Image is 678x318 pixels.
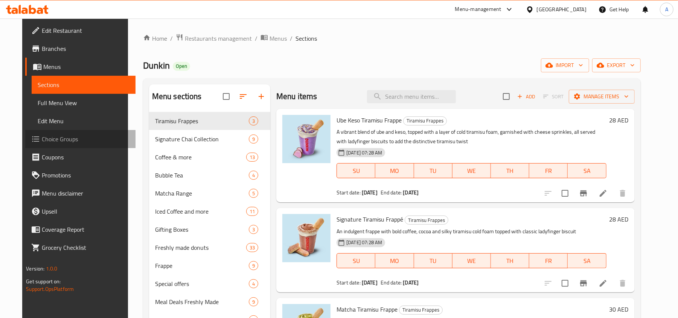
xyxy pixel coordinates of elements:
[399,306,442,314] span: Tiramisu Frappes
[247,154,258,161] span: 13
[282,214,331,262] img: Signature Tiramisu Frappé
[152,91,202,102] h2: Menu sections
[42,189,130,198] span: Menu disclaimer
[26,264,44,274] span: Version:
[537,5,587,14] div: [GEOGRAPHIC_DATA]
[155,243,246,252] span: Freshly made donuts
[155,225,249,234] div: Gifting Boxes
[547,61,583,70] span: import
[249,116,258,125] div: items
[494,165,526,176] span: TH
[403,278,419,287] b: [DATE]
[249,189,258,198] div: items
[42,26,130,35] span: Edit Restaurant
[149,275,270,293] div: Special offers4
[155,135,249,144] div: Signature Chai Collection
[249,298,258,306] span: 9
[532,165,565,176] span: FR
[42,243,130,252] span: Grocery Checklist
[38,80,130,89] span: Sections
[143,57,170,74] span: Dunkin
[143,34,167,43] a: Home
[25,40,136,58] a: Branches
[143,34,641,43] nav: breadcrumb
[557,275,573,291] span: Select to update
[599,189,608,198] a: Edit menu item
[155,171,249,180] div: Bubble Tea
[282,115,331,163] img: Ube Keso Tiramisu Frappe
[255,34,257,43] li: /
[26,277,61,286] span: Get support on:
[609,214,629,225] h6: 28 AED
[246,153,258,162] div: items
[296,34,317,43] span: Sections
[340,255,372,266] span: SU
[405,216,448,225] span: Tiramisu Frappes
[414,163,453,178] button: TU
[246,207,258,216] div: items
[456,255,488,266] span: WE
[614,184,632,202] button: delete
[575,92,629,101] span: Manage items
[403,116,447,125] div: Tiramisu Frappes
[529,253,568,268] button: FR
[405,216,448,225] div: Tiramisu Frappes
[249,136,258,143] span: 9
[176,34,252,43] a: Restaurants management
[32,112,136,130] a: Edit Menu
[375,253,414,268] button: MO
[25,21,136,40] a: Edit Restaurant
[234,87,252,105] span: Sort sections
[247,244,258,251] span: 33
[185,34,252,43] span: Restaurants management
[249,118,258,125] span: 3
[453,253,491,268] button: WE
[155,279,249,288] span: Special offers
[270,34,287,43] span: Menus
[149,148,270,166] div: Coffee & more13
[337,115,402,126] span: Ube Keso Tiramisu Frappe
[399,306,443,315] div: Tiramisu Frappes
[249,172,258,179] span: 4
[149,257,270,275] div: Frappe9
[25,238,136,257] a: Grocery Checklist
[42,135,130,144] span: Choice Groups
[599,279,608,288] a: Edit menu item
[404,116,446,125] span: Tiramisu Frappes
[362,188,378,197] b: [DATE]
[516,92,536,101] span: Add
[494,255,526,266] span: TH
[417,255,449,266] span: TU
[25,130,136,148] a: Choice Groups
[343,149,385,156] span: [DATE] 07:28 AM
[155,153,246,162] span: Coffee & more
[378,255,411,266] span: MO
[25,202,136,220] a: Upsell
[218,89,234,104] span: Select all sections
[149,202,270,220] div: Iced Coffee and more11
[574,184,593,202] button: Branch-specific-item
[569,90,635,104] button: Manage items
[42,171,130,180] span: Promotions
[25,148,136,166] a: Coupons
[290,34,293,43] li: /
[155,297,249,306] span: Meal Deals Freshly Made
[414,253,453,268] button: TU
[249,226,258,233] span: 3
[378,165,411,176] span: MO
[38,116,130,125] span: Edit Menu
[609,115,629,125] h6: 28 AED
[170,34,173,43] li: /
[337,127,606,146] p: A vibrant blend of ube and keso, topped with a layer of cold tiramisu foam, garnished with cheese...
[42,44,130,53] span: Branches
[532,255,565,266] span: FR
[514,91,538,102] button: Add
[46,264,58,274] span: 1.0.0
[598,61,635,70] span: export
[155,261,249,270] span: Frappe
[149,112,270,130] div: Tiramisu Frappes3
[375,163,414,178] button: MO
[249,280,258,287] span: 4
